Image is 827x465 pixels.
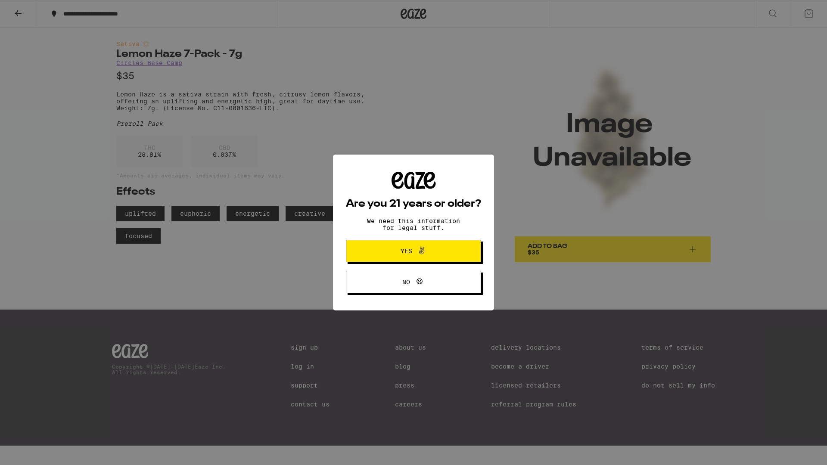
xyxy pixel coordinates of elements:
[402,279,410,285] span: No
[346,199,481,209] h2: Are you 21 years or older?
[346,271,481,293] button: No
[401,248,412,254] span: Yes
[360,217,467,231] p: We need this information for legal stuff.
[346,240,481,262] button: Yes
